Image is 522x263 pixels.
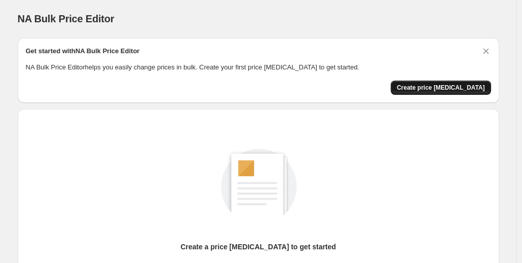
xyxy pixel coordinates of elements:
[391,81,491,95] button: Create price change job
[481,46,491,56] button: Dismiss card
[180,242,336,252] p: Create a price [MEDICAL_DATA] to get started
[397,84,485,92] span: Create price [MEDICAL_DATA]
[18,13,115,24] span: NA Bulk Price Editor
[26,46,140,56] h2: Get started with NA Bulk Price Editor
[26,62,491,72] p: NA Bulk Price Editor helps you easily change prices in bulk. Create your first price [MEDICAL_DAT...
